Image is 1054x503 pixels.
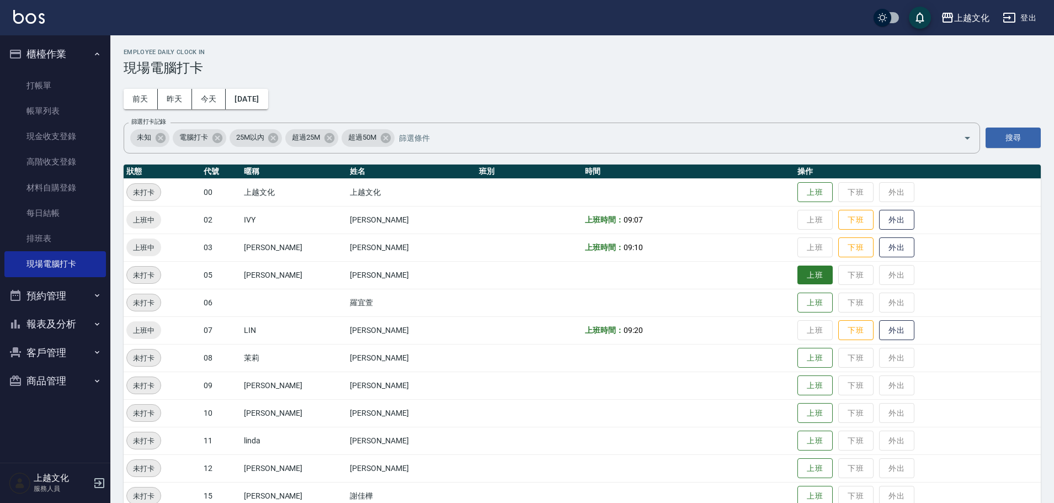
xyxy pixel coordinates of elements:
button: 客戶管理 [4,338,106,367]
span: 09:10 [624,243,643,252]
a: 帳單列表 [4,98,106,124]
div: 超過50M [342,129,395,147]
td: [PERSON_NAME] [347,234,476,261]
th: 操作 [795,165,1041,179]
td: IVY [241,206,347,234]
button: 上班 [797,458,833,479]
button: 搜尋 [986,128,1041,148]
td: [PERSON_NAME] [241,234,347,261]
span: 上班中 [126,325,161,336]
div: 未知 [130,129,169,147]
td: 上越文化 [347,178,476,206]
button: 外出 [879,237,914,258]
h5: 上越文化 [34,473,90,484]
td: 06 [201,289,241,316]
td: [PERSON_NAME] [347,454,476,482]
b: 上班時間： [585,326,624,335]
p: 服務人員 [34,484,90,494]
button: 下班 [838,237,874,258]
button: 今天 [192,89,226,109]
h3: 現場電腦打卡 [124,60,1041,76]
button: 上越文化 [936,7,994,29]
button: 上班 [797,293,833,313]
span: 25M以內 [230,132,271,143]
button: 上班 [797,375,833,396]
th: 時間 [582,165,795,179]
a: 排班表 [4,226,106,251]
span: 未打卡 [127,297,161,309]
td: 上越文化 [241,178,347,206]
button: 預約管理 [4,282,106,310]
td: [PERSON_NAME] [347,261,476,289]
span: 上班中 [126,214,161,226]
span: 未打卡 [127,407,161,419]
td: [PERSON_NAME] [347,206,476,234]
th: 班別 [476,165,582,179]
input: 篩選條件 [396,128,944,147]
h2: Employee Daily Clock In [124,49,1041,56]
button: 昨天 [158,89,192,109]
button: 外出 [879,320,914,341]
a: 現場電腦打卡 [4,251,106,277]
td: [PERSON_NAME] [347,372,476,399]
img: Person [9,472,31,494]
td: [PERSON_NAME] [241,399,347,427]
span: 未打卡 [127,435,161,447]
span: 未打卡 [127,187,161,198]
a: 高階收支登錄 [4,149,106,174]
td: 08 [201,344,241,372]
th: 狀態 [124,165,201,179]
span: 09:07 [624,215,643,224]
button: 上班 [797,348,833,368]
td: 茉莉 [241,344,347,372]
td: 05 [201,261,241,289]
button: save [909,7,931,29]
th: 姓名 [347,165,476,179]
td: [PERSON_NAME] [241,454,347,482]
span: 未打卡 [127,380,161,391]
span: 未打卡 [127,352,161,364]
span: 09:20 [624,326,643,335]
td: [PERSON_NAME] [347,427,476,454]
span: 上班中 [126,242,161,253]
button: 上班 [797,182,833,203]
span: 超過25M [285,132,327,143]
td: [PERSON_NAME] [347,399,476,427]
td: [PERSON_NAME] [347,344,476,372]
td: 03 [201,234,241,261]
td: 11 [201,427,241,454]
a: 材料自購登錄 [4,175,106,200]
button: [DATE] [226,89,268,109]
td: 00 [201,178,241,206]
b: 上班時間： [585,215,624,224]
td: [PERSON_NAME] [241,372,347,399]
label: 篩選打卡記錄 [131,118,166,126]
td: [PERSON_NAME] [241,261,347,289]
span: 未打卡 [127,269,161,281]
span: 超過50M [342,132,383,143]
b: 上班時間： [585,243,624,252]
td: 02 [201,206,241,234]
div: 25M以內 [230,129,283,147]
a: 現金收支登錄 [4,124,106,149]
button: 報表及分析 [4,310,106,338]
button: 商品管理 [4,367,106,395]
div: 電腦打卡 [173,129,226,147]
td: 12 [201,454,241,482]
button: 櫃檯作業 [4,40,106,68]
button: 下班 [838,320,874,341]
button: Open [959,129,976,147]
button: 登出 [998,8,1041,28]
span: 未知 [130,132,158,143]
img: Logo [13,10,45,24]
td: 羅宜萱 [347,289,476,316]
td: 07 [201,316,241,344]
td: 10 [201,399,241,427]
button: 上班 [797,403,833,423]
td: 09 [201,372,241,399]
button: 前天 [124,89,158,109]
td: LIN [241,316,347,344]
td: [PERSON_NAME] [347,316,476,344]
a: 每日結帳 [4,200,106,226]
button: 上班 [797,266,833,285]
